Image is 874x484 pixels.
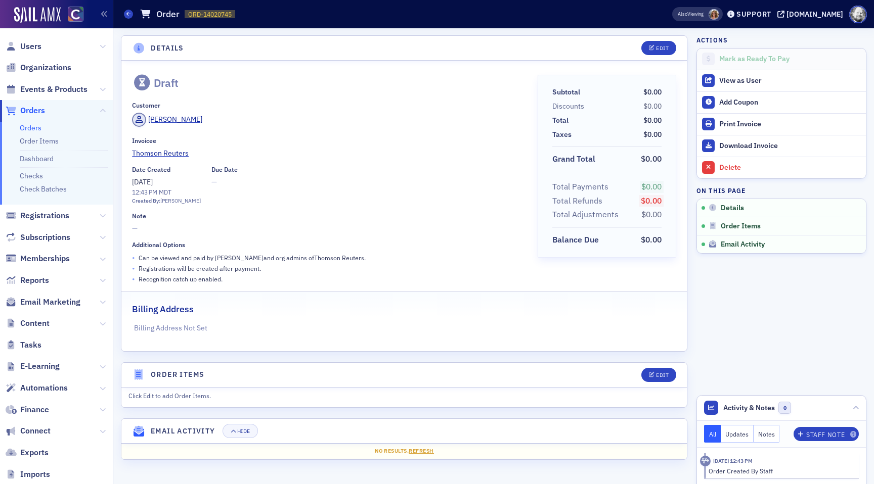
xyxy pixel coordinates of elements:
span: Grand Total [552,153,599,165]
button: Delete [697,157,866,178]
p: Recognition catch up enabled. [139,274,223,283]
span: Tasks [20,340,41,351]
div: [DOMAIN_NAME] [786,10,843,19]
time: 12:43 PM [132,188,157,196]
span: Registrations [20,210,69,221]
h2: Billing Address [132,303,194,316]
button: [DOMAIN_NAME] [777,11,847,18]
a: Imports [6,469,50,480]
a: Users [6,41,41,52]
h4: Email Activity [151,426,215,437]
span: Exports [20,447,49,458]
span: • [132,274,135,284]
span: E-Learning [20,361,60,372]
a: Dashboard [20,154,54,163]
img: SailAMX [68,7,83,22]
a: Content [6,318,50,329]
span: Events & Products [20,84,88,95]
div: Edit [656,45,669,51]
p: Billing Address Not Set [134,323,675,333]
a: Registrations [6,210,69,221]
span: $0.00 [641,181,662,191]
span: — [211,177,238,187]
a: View Homepage [61,7,83,24]
h4: Details [151,43,184,54]
span: Viewing [678,11,704,18]
div: Activity [700,456,711,466]
div: [PERSON_NAME] [160,197,201,205]
h4: Actions [696,35,728,44]
span: Email Activity [721,240,765,249]
a: Checks [20,171,43,180]
span: Balance Due [552,234,602,246]
a: Check Batches [20,184,67,193]
div: Discounts [552,101,584,112]
span: • [132,263,135,274]
button: All [704,425,721,443]
span: 0 [778,402,791,414]
div: Also [678,11,687,17]
span: Total [552,115,572,126]
a: Tasks [6,340,41,351]
span: Created By: [132,197,160,204]
a: Organizations [6,62,71,73]
h1: Order [156,8,180,20]
div: Balance Due [552,234,599,246]
div: Delete [719,163,861,172]
p: Registrations will be created after payment. [139,264,261,273]
span: Reports [20,275,49,286]
button: Edit [641,368,676,382]
div: No results. [128,447,680,455]
div: Date Created [132,166,170,173]
span: Thomson Reuters [132,148,224,159]
a: Events & Products [6,84,88,95]
span: Total Payments [552,181,612,193]
span: ORD-14020745 [188,10,232,19]
a: Connect [6,425,51,437]
span: $0.00 [641,154,662,164]
span: $0.00 [643,87,662,96]
div: Subtotal [552,87,580,98]
span: Refresh [409,447,434,454]
a: E-Learning [6,361,60,372]
div: Support [736,10,771,19]
span: Discounts [552,101,588,112]
span: — [132,223,523,234]
span: Taxes [552,129,575,140]
div: Due Date [211,166,238,173]
a: Print Invoice [697,113,866,135]
div: Mark as Ready To Pay [719,55,861,64]
a: Email Marketing [6,297,80,308]
span: $0.00 [641,234,662,245]
div: Total Payments [552,181,608,193]
div: Staff Note [806,432,845,438]
span: Automations [20,382,68,394]
div: Print Invoice [719,120,861,129]
div: Total Refunds [552,195,602,207]
span: Subtotal [552,87,584,98]
a: Reports [6,275,49,286]
span: $0.00 [641,196,662,206]
button: Add Coupon [697,91,866,113]
div: Additional Options [132,241,185,249]
span: Email Marketing [20,297,80,308]
span: Organizations [20,62,71,73]
div: Total Adjustments [552,209,619,221]
a: Subscriptions [6,232,70,243]
span: Details [721,204,744,213]
a: Order Items [20,136,59,146]
span: Cheryl Moss [709,9,719,20]
button: View as User [697,70,866,91]
div: Grand Total [552,153,595,165]
div: Click Edit to add Order Items. [121,388,461,400]
span: Total Refunds [552,195,606,207]
div: Edit [656,372,669,378]
span: MDT [157,188,171,196]
p: Can be viewed and paid by [PERSON_NAME] and org admins of Thomson Reuters . [139,253,366,262]
div: Hide [237,428,250,434]
span: • [132,253,135,263]
time: 9/9/2025 12:43 PM [713,457,753,464]
h4: On this page [696,186,866,195]
button: Updates [721,425,754,443]
span: Subscriptions [20,232,70,243]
